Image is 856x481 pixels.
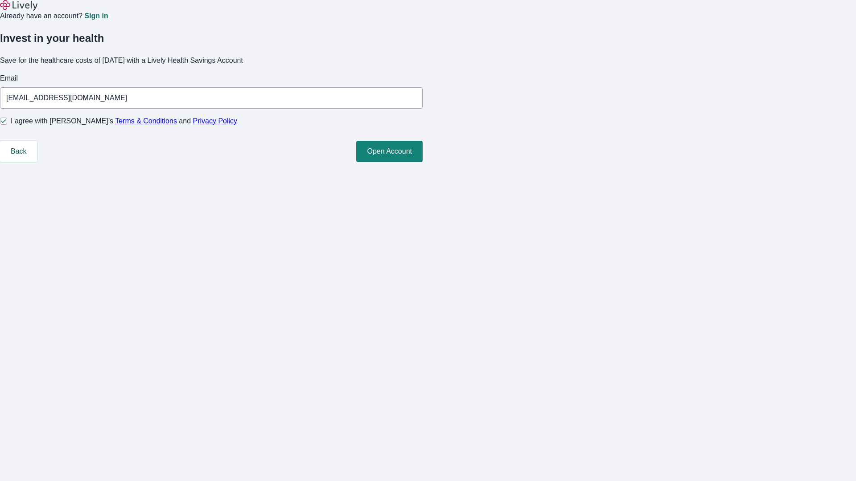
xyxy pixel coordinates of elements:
a: Privacy Policy [193,117,238,125]
button: Open Account [356,141,423,162]
span: I agree with [PERSON_NAME]’s and [11,116,237,126]
a: Sign in [84,12,108,20]
a: Terms & Conditions [115,117,177,125]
